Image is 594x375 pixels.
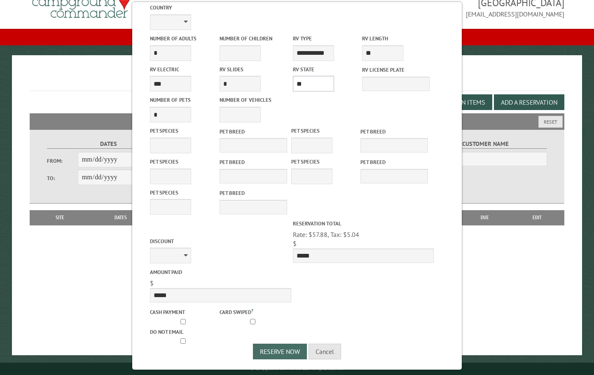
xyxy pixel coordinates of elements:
[30,68,564,91] h1: Reservations
[30,113,564,129] h2: Filters
[309,344,341,359] button: Cancel
[293,239,297,248] span: $
[220,158,287,166] label: Pet breed
[150,158,217,166] label: Pet species
[34,210,86,225] th: Site
[150,268,291,276] label: Amount paid
[424,139,547,149] label: Customer Name
[538,116,563,128] button: Reset
[220,128,287,136] label: Pet breed
[150,237,291,245] label: Discount
[510,210,564,225] th: Edit
[150,328,217,336] label: Do not email
[291,158,359,166] label: Pet species
[150,96,217,104] label: Number of Pets
[220,96,287,104] label: Number of Vehicles
[360,158,428,166] label: Pet breed
[47,139,170,149] label: Dates
[220,307,287,316] label: Card swiped
[293,220,434,227] label: Reservation Total
[362,66,430,74] label: RV License Plate
[220,66,287,73] label: RV Slides
[150,66,217,73] label: RV Electric
[360,128,428,136] label: Pet breed
[494,94,564,110] button: Add a Reservation
[293,230,359,239] span: Rate: $57.88, Tax: $5.04
[459,210,510,225] th: Due
[47,157,78,165] label: From:
[150,35,217,42] label: Number of Adults
[293,66,360,73] label: RV State
[250,366,344,371] small: © Campground Commander LLC. All rights reserved.
[291,127,359,135] label: Pet species
[150,279,154,287] span: $
[86,210,155,225] th: Dates
[47,174,78,182] label: To:
[293,35,360,42] label: RV Type
[150,308,217,316] label: Cash payment
[251,307,253,313] a: ?
[150,127,217,135] label: Pet species
[220,189,287,197] label: Pet breed
[253,344,307,359] button: Reserve Now
[150,189,217,197] label: Pet species
[362,35,430,42] label: RV Length
[220,35,287,42] label: Number of Children
[150,4,291,12] label: Country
